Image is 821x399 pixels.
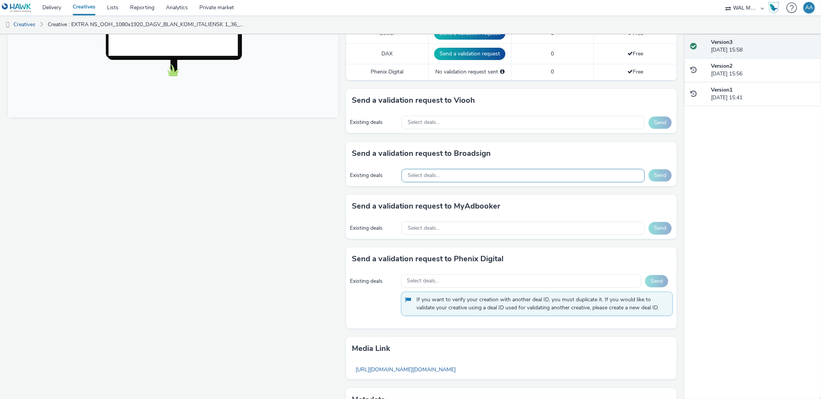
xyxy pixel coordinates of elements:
[500,68,505,76] div: Please select a deal below and click on Send to send a validation request to Phenix Digital.
[350,277,397,285] div: Existing deals
[350,119,398,126] div: Existing deals
[417,296,665,312] span: If you want to verify your creation with another deal ID, you must duplicate it. If you would lik...
[352,343,390,354] h3: Media link
[408,172,440,179] span: Select deals...
[352,200,500,212] h3: Send a validation request to MyAdbooker
[408,225,440,232] span: Select deals...
[711,86,732,93] strong: Version 1
[649,169,672,182] button: Send
[346,64,429,80] td: Phenix Digital
[352,95,475,106] h3: Send a validation request to Viooh
[768,2,779,14] img: Hawk Academy
[44,15,249,34] a: Creative : EXTRA NS_OOH_1080x1920_DAGV_BLAN_KOMI_ITALIENSK 1_36_38_2025
[350,172,398,179] div: Existing deals
[645,275,668,287] button: Send
[711,38,815,54] div: [DATE] 15:58
[627,68,643,75] span: Free
[649,117,672,129] button: Send
[350,224,398,232] div: Existing deals
[352,362,460,377] a: [URL][DOMAIN_NAME][DOMAIN_NAME]
[346,44,429,64] td: DAX
[711,38,732,46] strong: Version 3
[408,119,440,126] span: Select deals...
[407,278,439,284] span: Select deals...
[4,21,12,29] img: dooh
[2,3,32,13] img: undefined Logo
[627,30,643,37] span: Free
[352,253,503,265] h3: Send a validation request to Phenix Digital
[711,62,732,70] strong: Version 2
[768,2,783,14] a: Hawk Academy
[805,2,813,13] div: AA
[711,62,815,78] div: [DATE] 15:56
[551,50,554,57] span: 0
[627,50,643,57] span: Free
[711,86,815,102] div: [DATE] 15:41
[551,30,554,37] span: 0
[551,68,554,75] span: 0
[352,148,491,159] h3: Send a validation request to Broadsign
[434,48,505,60] button: Send a validation request
[649,222,672,234] button: Send
[433,68,507,76] div: No validation request sent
